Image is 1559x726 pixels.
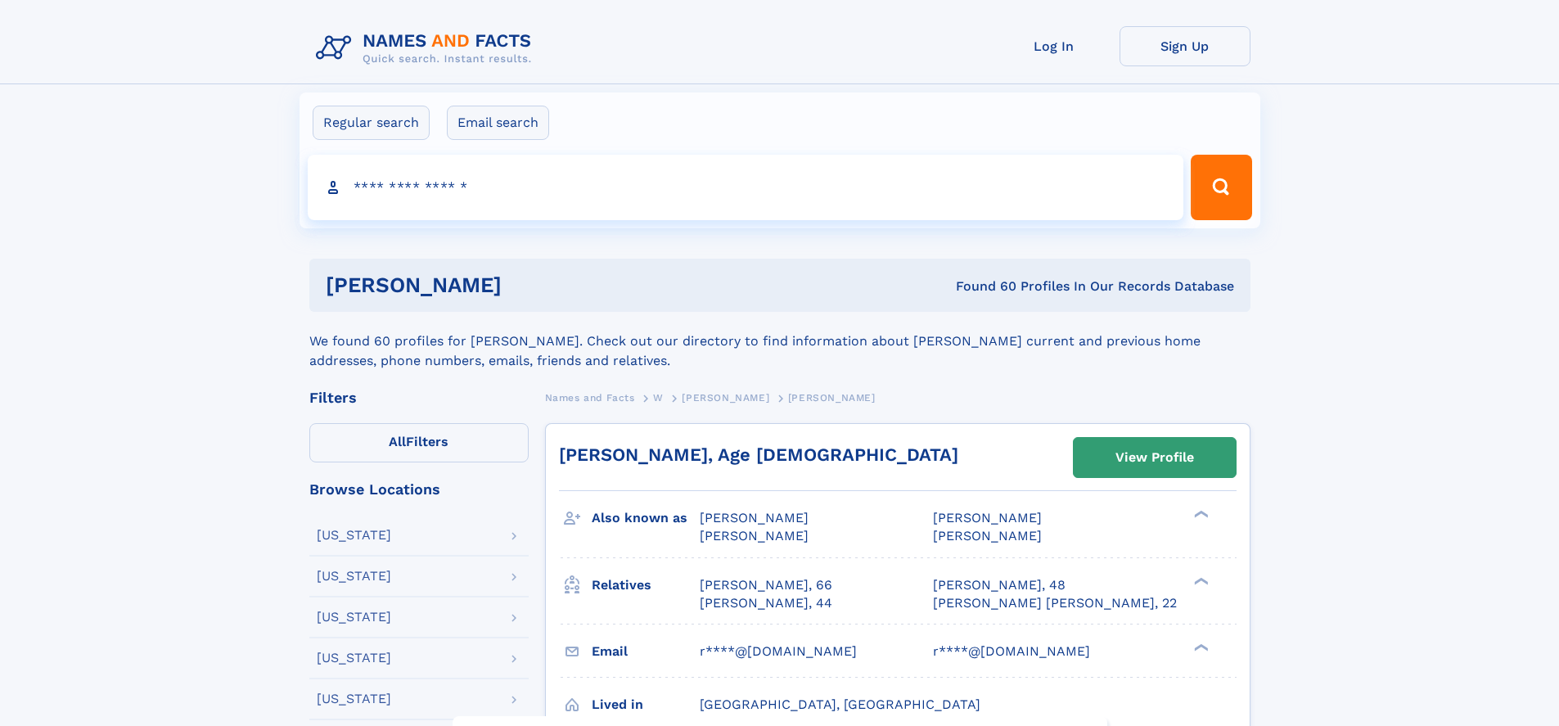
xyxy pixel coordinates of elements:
div: Found 60 Profiles In Our Records Database [728,277,1234,295]
label: Filters [309,423,529,462]
h1: [PERSON_NAME] [326,275,729,295]
a: [PERSON_NAME], 48 [933,576,1066,594]
a: [PERSON_NAME], 44 [700,594,832,612]
span: W [653,392,664,404]
h3: Relatives [592,571,700,599]
a: View Profile [1074,438,1236,477]
a: W [653,387,664,408]
span: [PERSON_NAME] [700,528,809,543]
a: [PERSON_NAME] [PERSON_NAME], 22 [933,594,1177,612]
div: [US_STATE] [317,692,391,706]
a: Names and Facts [545,387,635,408]
a: [PERSON_NAME], Age [DEMOGRAPHIC_DATA] [559,444,958,465]
span: [PERSON_NAME] [682,392,769,404]
div: [US_STATE] [317,652,391,665]
input: search input [308,155,1184,220]
span: [GEOGRAPHIC_DATA], [GEOGRAPHIC_DATA] [700,697,980,712]
div: [US_STATE] [317,529,391,542]
div: ❯ [1190,509,1210,520]
div: We found 60 profiles for [PERSON_NAME]. Check out our directory to find information about [PERSON... [309,312,1250,371]
div: [US_STATE] [317,570,391,583]
a: [PERSON_NAME], 66 [700,576,832,594]
label: Email search [447,106,549,140]
div: Browse Locations [309,482,529,497]
a: Sign Up [1120,26,1250,66]
div: Filters [309,390,529,405]
h3: Also known as [592,504,700,532]
h3: Lived in [592,691,700,719]
span: [PERSON_NAME] [933,528,1042,543]
a: Log In [989,26,1120,66]
span: [PERSON_NAME] [700,510,809,525]
label: Regular search [313,106,430,140]
span: [PERSON_NAME] [788,392,876,404]
span: [PERSON_NAME] [933,510,1042,525]
div: ❯ [1190,575,1210,586]
span: All [389,434,406,449]
img: Logo Names and Facts [309,26,545,70]
h3: Email [592,638,700,665]
button: Search Button [1191,155,1251,220]
div: View Profile [1115,439,1194,476]
a: [PERSON_NAME] [682,387,769,408]
div: [US_STATE] [317,611,391,624]
div: ❯ [1190,642,1210,652]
